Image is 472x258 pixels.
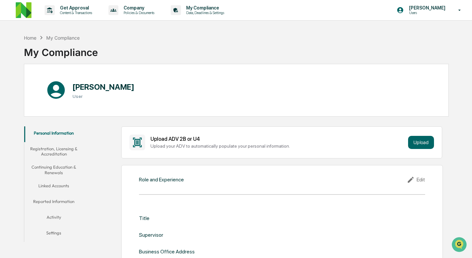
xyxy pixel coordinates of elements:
[54,83,81,89] span: Attestations
[181,10,227,15] p: Data, Deadlines & Settings
[139,215,149,221] div: Title
[139,249,195,255] div: Business Office Address
[48,83,53,88] div: 🗄️
[72,82,134,92] h1: [PERSON_NAME]
[24,126,83,242] div: secondary tabs example
[45,80,84,92] a: 🗄️Attestations
[46,111,79,116] a: Powered byPylon
[24,211,83,226] button: Activity
[451,236,469,254] iframe: Open customer support
[404,10,449,15] p: Users
[22,50,108,57] div: Start new chat
[150,136,405,142] div: Upload ADV 2B or U4
[24,35,36,41] div: Home
[407,176,425,184] div: Edit
[55,5,95,10] p: Get Approval
[150,143,405,149] div: Upload your ADV to automatically populate your personal information.
[24,226,83,242] button: Settings
[7,96,12,101] div: 🔎
[139,176,184,183] div: Role and Experience
[13,83,42,89] span: Preclearance
[24,195,83,211] button: Reported Information
[55,10,95,15] p: Content & Transactions
[7,14,119,24] p: How can we help?
[24,179,83,195] button: Linked Accounts
[181,5,227,10] p: My Compliance
[72,94,134,99] h3: User
[46,35,80,41] div: My Compliance
[4,92,44,104] a: 🔎Data Lookup
[118,10,158,15] p: Policies & Documents
[4,80,45,92] a: 🖐️Preclearance
[408,136,434,149] button: Upload
[7,50,18,62] img: 1746055101610-c473b297-6a78-478c-a979-82029cc54cd1
[16,2,31,18] img: logo
[22,57,83,62] div: We're available if you need us!
[65,111,79,116] span: Pylon
[7,83,12,88] div: 🖐️
[24,126,83,142] button: Personal Information
[24,41,98,58] div: My Compliance
[404,5,449,10] p: [PERSON_NAME]
[24,160,83,179] button: Continuing Education & Renewals
[13,95,41,101] span: Data Lookup
[24,142,83,161] button: Registration, Licensing & Accreditation
[111,52,119,60] button: Start new chat
[118,5,158,10] p: Company
[139,232,163,238] div: Supervisor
